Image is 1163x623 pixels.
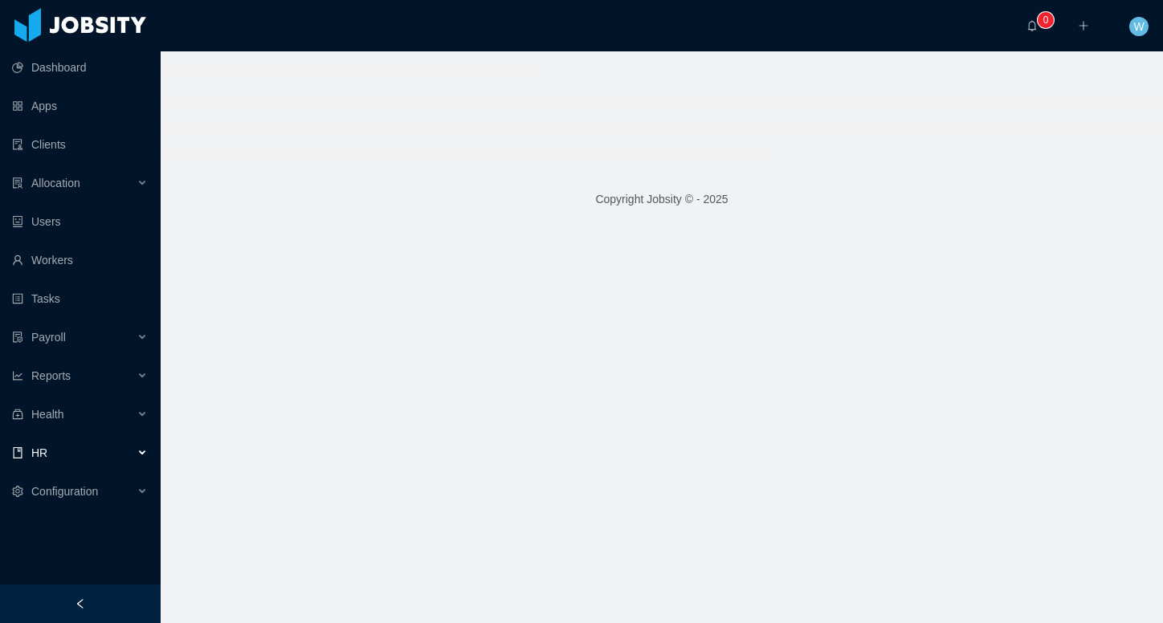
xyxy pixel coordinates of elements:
a: icon: userWorkers [12,244,148,276]
i: icon: book [12,447,23,458]
a: icon: robotUsers [12,206,148,238]
i: icon: setting [12,486,23,497]
i: icon: line-chart [12,370,23,381]
a: icon: pie-chartDashboard [12,51,148,83]
span: Health [31,408,63,421]
a: icon: appstoreApps [12,90,148,122]
a: icon: profileTasks [12,283,148,315]
span: Reports [31,369,71,382]
i: icon: solution [12,177,23,189]
span: Configuration [31,485,98,498]
span: Allocation [31,177,80,189]
footer: Copyright Jobsity © - 2025 [161,172,1163,227]
a: icon: auditClients [12,128,148,161]
i: icon: plus [1078,20,1089,31]
i: icon: bell [1026,20,1038,31]
sup: 0 [1038,12,1054,28]
span: W [1133,17,1144,36]
span: Payroll [31,331,66,344]
i: icon: medicine-box [12,409,23,420]
span: HR [31,446,47,459]
i: icon: file-protect [12,332,23,343]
